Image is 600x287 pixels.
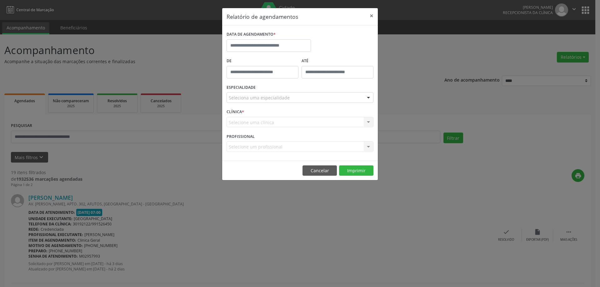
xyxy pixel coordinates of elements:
label: DATA DE AGENDAMENTO [227,30,276,39]
span: Seleciona uma especialidade [229,94,290,101]
label: De [227,56,298,66]
button: Imprimir [339,165,373,176]
label: ATÉ [302,56,373,66]
button: Close [365,8,378,23]
label: ESPECIALIDADE [227,83,256,93]
label: PROFISSIONAL [227,132,255,141]
h5: Relatório de agendamentos [227,13,298,21]
label: CLÍNICA [227,107,244,117]
button: Cancelar [302,165,337,176]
